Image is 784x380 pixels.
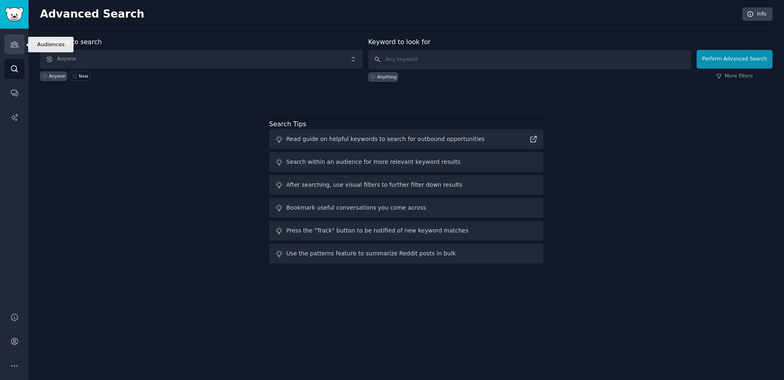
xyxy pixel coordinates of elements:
div: After searching, use visual filters to further filter down results [286,181,462,189]
div: Read guide on helpful keywords to search for outbound opportunities [286,135,485,143]
a: New [70,72,90,81]
button: Perform Advanced Search [697,50,773,69]
input: Any keyword [368,50,691,69]
label: Audience to search [40,38,102,46]
button: Anyone [40,50,363,69]
h2: Advanced Search [40,8,738,21]
div: Anything [377,74,396,80]
label: Search Tips [269,120,306,128]
label: Keyword to look for [368,38,431,46]
div: Bookmark useful conversations you come across [286,203,426,212]
a: Info [742,7,773,21]
div: Anyone [49,73,65,79]
div: Press the "Track" button to be notified of new keyword matches [286,226,468,235]
div: New [79,73,88,79]
div: Use the patterns feature to summarize Reddit posts in bulk [286,249,456,258]
div: Search within an audience for more relevant keyword results [286,158,461,166]
a: More filters [716,73,753,80]
img: GummySearch logo [5,7,24,22]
